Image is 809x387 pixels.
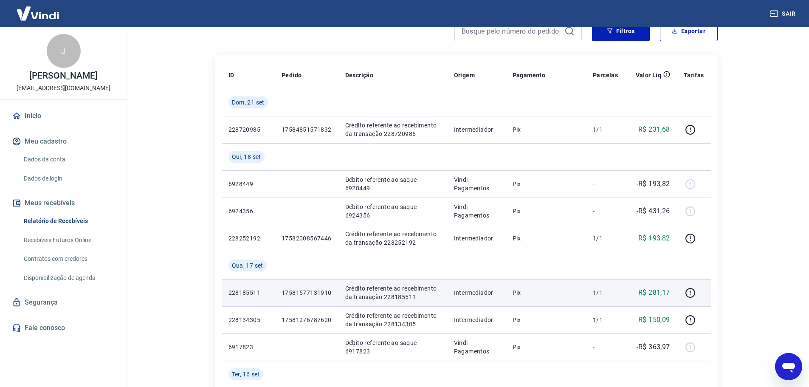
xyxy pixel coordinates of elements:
p: Intermediador [454,288,499,297]
button: Meus recebíveis [10,194,117,212]
p: - [593,207,618,215]
p: Pix [513,125,579,134]
a: Fale conosco [10,319,117,337]
p: Parcelas [593,71,618,79]
a: Disponibilização de agenda [20,269,117,287]
p: Pix [513,180,579,188]
img: Vindi [10,0,65,26]
p: Crédito referente ao recebimento da transação 228185511 [345,284,440,301]
p: 1/1 [593,234,618,243]
p: 228720985 [228,125,268,134]
a: Relatório de Recebíveis [20,212,117,230]
p: Vindi Pagamentos [454,175,499,192]
p: Débito referente ao saque 6928449 [345,175,440,192]
span: Qui, 18 set [232,153,261,161]
p: 6917823 [228,343,268,351]
p: Crédito referente ao recebimento da transação 228134305 [345,311,440,328]
p: - [593,343,618,351]
p: 228252192 [228,234,268,243]
span: Qua, 17 set [232,261,263,270]
span: Ter, 16 set [232,370,260,379]
p: Intermediador [454,316,499,324]
div: J [47,34,81,68]
p: Crédito referente ao recebimento da transação 228720985 [345,121,440,138]
p: Vindi Pagamentos [454,339,499,356]
p: 17581276787620 [282,316,332,324]
p: 1/1 [593,125,618,134]
p: Descrição [345,71,374,79]
p: R$ 150,09 [638,315,670,325]
p: 1/1 [593,316,618,324]
p: Valor Líq. [636,71,663,79]
p: - [593,180,618,188]
p: Crédito referente ao recebimento da transação 228252192 [345,230,440,247]
a: Contratos com credores [20,250,117,268]
p: R$ 281,17 [638,288,670,298]
a: Recebíveis Futuros Online [20,232,117,249]
a: Dados da conta [20,151,117,168]
p: ID [228,71,234,79]
p: Débito referente ao saque 6924356 [345,203,440,220]
p: [EMAIL_ADDRESS][DOMAIN_NAME] [17,84,110,93]
p: 6928449 [228,180,268,188]
p: R$ 231,68 [638,124,670,135]
input: Busque pelo número do pedido [462,25,561,37]
p: R$ 193,82 [638,233,670,243]
p: Intermediador [454,234,499,243]
p: Tarifas [684,71,704,79]
button: Filtros [592,21,650,41]
p: 228134305 [228,316,268,324]
button: Exportar [660,21,718,41]
p: -R$ 193,82 [637,179,670,189]
a: Início [10,107,117,125]
p: [PERSON_NAME] [29,71,97,80]
p: 228185511 [228,288,268,297]
p: -R$ 431,26 [637,206,670,216]
p: Débito referente ao saque 6917823 [345,339,440,356]
p: Pix [513,234,579,243]
p: Pix [513,207,579,215]
p: -R$ 363,97 [637,342,670,352]
p: 17584851571832 [282,125,332,134]
p: 17582008567446 [282,234,332,243]
span: Dom, 21 set [232,98,265,107]
p: 17581577131910 [282,288,332,297]
p: 6924356 [228,207,268,215]
button: Meu cadastro [10,132,117,151]
p: Pix [513,288,579,297]
a: Dados de login [20,170,117,187]
p: Pix [513,316,579,324]
p: 1/1 [593,288,618,297]
p: Vindi Pagamentos [454,203,499,220]
p: Intermediador [454,125,499,134]
iframe: Botão para abrir a janela de mensagens [775,353,802,380]
p: Pedido [282,71,302,79]
p: Pix [513,343,579,351]
p: Origem [454,71,475,79]
a: Segurança [10,293,117,312]
p: Pagamento [513,71,546,79]
button: Sair [768,6,799,22]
